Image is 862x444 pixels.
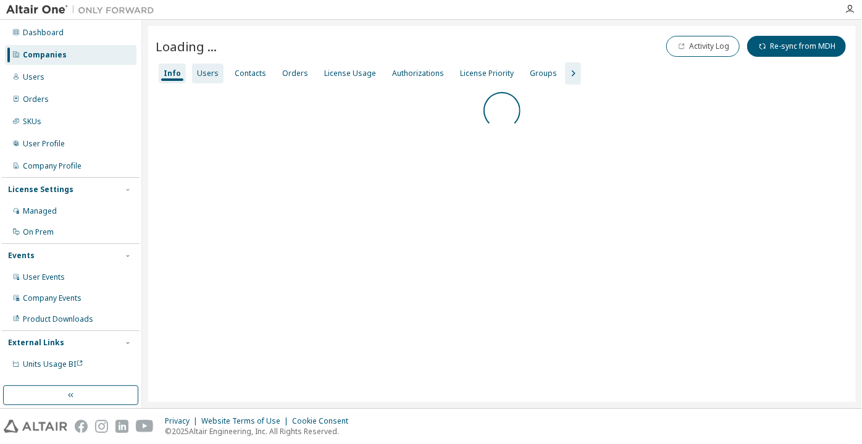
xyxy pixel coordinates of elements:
[8,338,64,348] div: External Links
[392,69,444,78] div: Authorizations
[115,420,128,433] img: linkedin.svg
[23,161,82,171] div: Company Profile
[156,38,217,55] span: Loading ...
[23,293,82,303] div: Company Events
[23,139,65,149] div: User Profile
[530,69,557,78] div: Groups
[23,28,64,38] div: Dashboard
[4,420,67,433] img: altair_logo.svg
[95,420,108,433] img: instagram.svg
[197,69,219,78] div: Users
[23,72,44,82] div: Users
[23,314,93,324] div: Product Downloads
[747,36,846,57] button: Re-sync from MDH
[8,185,73,195] div: License Settings
[23,272,65,282] div: User Events
[23,50,67,60] div: Companies
[23,227,54,237] div: On Prem
[23,359,83,369] span: Units Usage BI
[165,426,356,437] p: © 2025 Altair Engineering, Inc. All Rights Reserved.
[23,206,57,216] div: Managed
[23,117,41,127] div: SKUs
[201,416,292,426] div: Website Terms of Use
[324,69,376,78] div: License Usage
[235,69,266,78] div: Contacts
[164,69,181,78] div: Info
[292,416,356,426] div: Cookie Consent
[666,36,740,57] button: Activity Log
[23,94,49,104] div: Orders
[136,420,154,433] img: youtube.svg
[165,416,201,426] div: Privacy
[460,69,514,78] div: License Priority
[75,420,88,433] img: facebook.svg
[8,251,35,261] div: Events
[282,69,308,78] div: Orders
[6,4,161,16] img: Altair One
